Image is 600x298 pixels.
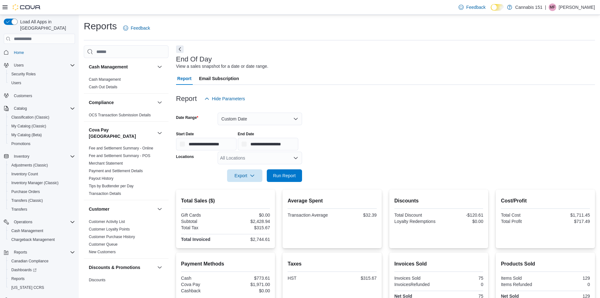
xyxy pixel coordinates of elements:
button: Cova Pay [GEOGRAPHIC_DATA] [156,129,163,137]
button: Inventory [1,152,77,161]
button: Compliance [156,99,163,106]
div: Customer [84,218,169,258]
a: Home [11,49,26,56]
div: Invoices Sold [394,276,437,281]
span: Cash Management [11,228,43,233]
button: Discounts & Promotions [156,264,163,271]
div: Total Tax [181,225,224,230]
span: My Catalog (Beta) [11,132,42,137]
span: Email Subscription [199,72,239,85]
button: Canadian Compliance [6,257,77,266]
h3: Discounts & Promotions [89,264,140,271]
button: Customers [1,91,77,100]
div: $1,971.00 [227,282,270,287]
button: Open list of options [293,155,298,161]
span: Classification (Classic) [11,115,49,120]
span: Inventory [14,154,29,159]
button: Hide Parameters [202,92,248,105]
div: Items Sold [501,276,544,281]
div: $315.67 [334,276,377,281]
input: Press the down key to open a popover containing a calendar. [176,138,237,150]
button: Transfers (Classic) [6,196,77,205]
div: Cash [181,276,224,281]
label: Locations [176,154,194,159]
button: Home [1,48,77,57]
a: Payout History [89,176,113,181]
span: Reports [11,248,75,256]
div: Cova Pay [GEOGRAPHIC_DATA] [84,144,169,200]
a: Users [9,79,24,87]
span: Reports [11,276,25,281]
span: OCS Transaction Submission Details [89,113,151,118]
button: Custom Date [218,113,302,125]
label: Date Range [176,115,198,120]
a: New Customers [89,250,116,254]
span: Reports [14,250,27,255]
a: Cash Out Details [89,85,117,89]
a: Dashboards [9,266,39,274]
a: Chargeback Management [9,236,57,243]
a: Dashboards [6,266,77,274]
button: Cova Pay [GEOGRAPHIC_DATA] [89,127,155,139]
h2: Invoices Sold [394,260,483,268]
span: Customers [11,92,75,100]
span: Cash Management [9,227,75,235]
span: Payment and Settlement Details [89,168,143,173]
button: Reports [1,248,77,257]
a: Cash Management [89,77,121,82]
span: Load All Apps in [GEOGRAPHIC_DATA] [18,19,75,31]
button: Promotions [6,139,77,148]
a: Canadian Compliance [9,257,51,265]
div: HST [288,276,331,281]
span: Merchant Statement [89,161,123,166]
div: 0 [547,282,590,287]
span: My Catalog (Beta) [9,131,75,139]
p: | [545,3,546,11]
span: Run Report [273,172,296,179]
a: Reports [9,275,27,283]
span: Home [14,50,24,55]
div: 0 [440,282,483,287]
span: Report [177,72,191,85]
span: Adjustments (Classic) [11,163,48,168]
span: Customer Activity List [89,219,125,224]
button: Purchase Orders [6,187,77,196]
button: Inventory Manager (Classic) [6,178,77,187]
button: Catalog [1,104,77,113]
span: Operations [14,219,32,225]
span: Customer Loyalty Points [89,227,130,232]
p: Cannabis 151 [515,3,542,11]
div: Transaction Average [288,213,331,218]
a: Feedback [456,1,488,14]
span: Catalog [11,105,75,112]
span: Classification (Classic) [9,114,75,121]
h2: Average Spent [288,197,377,205]
div: Items Refunded [501,282,544,287]
button: Classification (Classic) [6,113,77,122]
span: Transfers [9,206,75,213]
button: Cash Management [89,64,155,70]
a: Cash Management [9,227,46,235]
label: End Date [238,131,254,137]
span: Users [11,80,21,85]
div: 129 [547,276,590,281]
span: Purchase Orders [9,188,75,196]
div: Cova Pay [181,282,224,287]
button: Operations [11,218,35,226]
button: Cash Management [6,226,77,235]
span: Chargeback Management [11,237,55,242]
a: Inventory Manager (Classic) [9,179,61,187]
span: Security Roles [11,72,36,77]
span: Feedback [466,4,485,10]
a: Classification (Classic) [9,114,52,121]
span: Cash Out Details [89,85,117,90]
span: Catalog [14,106,27,111]
a: Adjustments (Classic) [9,161,50,169]
button: My Catalog (Beta) [6,131,77,139]
a: Feedback [121,22,152,34]
h2: Taxes [288,260,377,268]
span: Transfers (Classic) [9,197,75,204]
div: 75 [440,276,483,281]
